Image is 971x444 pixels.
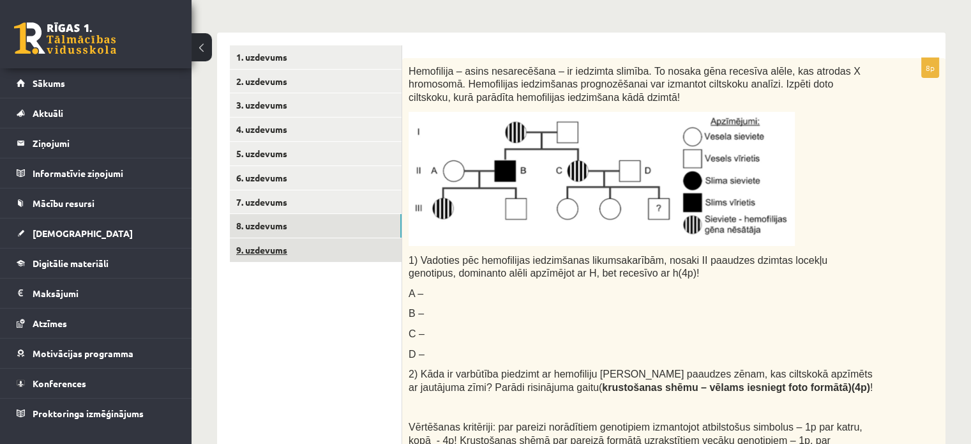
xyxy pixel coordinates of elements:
span: Mācību resursi [33,197,94,209]
span: Hemofilija – asins nesarecēšana – ir iedzimta slimība. To nosaka gēna recesīva alēle, kas atrodas... [409,66,861,103]
a: Sākums [17,68,176,98]
span: B – [409,308,424,319]
span: A – [409,288,423,299]
a: [DEMOGRAPHIC_DATA] [17,218,176,248]
span: 2) Kāda ir varbūtība piedzimt ar hemofiliju [PERSON_NAME] paaudzes zēnam, kas ciltskokā apzīmēts ... [409,369,873,393]
p: 8p [921,57,939,78]
span: C – [409,328,425,339]
a: 9. uzdevums [230,238,402,262]
span: D – [409,349,425,360]
img: A diagram of a diagram AI-generated content may be incorrect. [409,112,795,246]
legend: Informatīvie ziņojumi [33,158,176,188]
a: Rīgas 1. Tālmācības vidusskola [14,22,116,54]
span: Digitālie materiāli [33,257,109,269]
span: Sākums [33,77,65,89]
span: Atzīmes [33,318,67,329]
span: Konferences [33,378,86,389]
a: 1. uzdevums [230,45,402,69]
a: 4. uzdevums [230,118,402,141]
a: 8. uzdevums [230,214,402,238]
legend: Maksājumi [33,279,176,308]
body: Bagātinātā teksta redaktors, wiswyg-editor-user-answer-47433989046840 [13,13,516,26]
a: Proktoringa izmēģinājums [17,399,176,428]
span: Aktuāli [33,107,63,119]
span: 1) Vadoties pēc hemofilijas iedzimšanas likumsakarībām, nosaki II paaudzes dzimtas locekļu genoti... [409,255,827,279]
a: Mācību resursi [17,188,176,218]
a: Ziņojumi [17,128,176,158]
a: Aktuāli [17,98,176,128]
b: krustošanas shēmu – vēlams iesniegt foto formātā)(4p) [602,382,870,393]
a: Informatīvie ziņojumi [17,158,176,188]
a: 7. uzdevums [230,190,402,214]
a: Konferences [17,369,176,398]
a: 6. uzdevums [230,166,402,190]
a: 3. uzdevums [230,93,402,117]
a: Maksājumi [17,279,176,308]
a: Motivācijas programma [17,339,176,368]
a: 2. uzdevums [230,70,402,93]
a: Digitālie materiāli [17,249,176,278]
a: 5. uzdevums [230,142,402,165]
span: [DEMOGRAPHIC_DATA] [33,227,133,239]
legend: Ziņojumi [33,128,176,158]
a: Atzīmes [17,309,176,338]
span: Motivācijas programma [33,348,133,359]
span: Proktoringa izmēģinājums [33,408,144,419]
